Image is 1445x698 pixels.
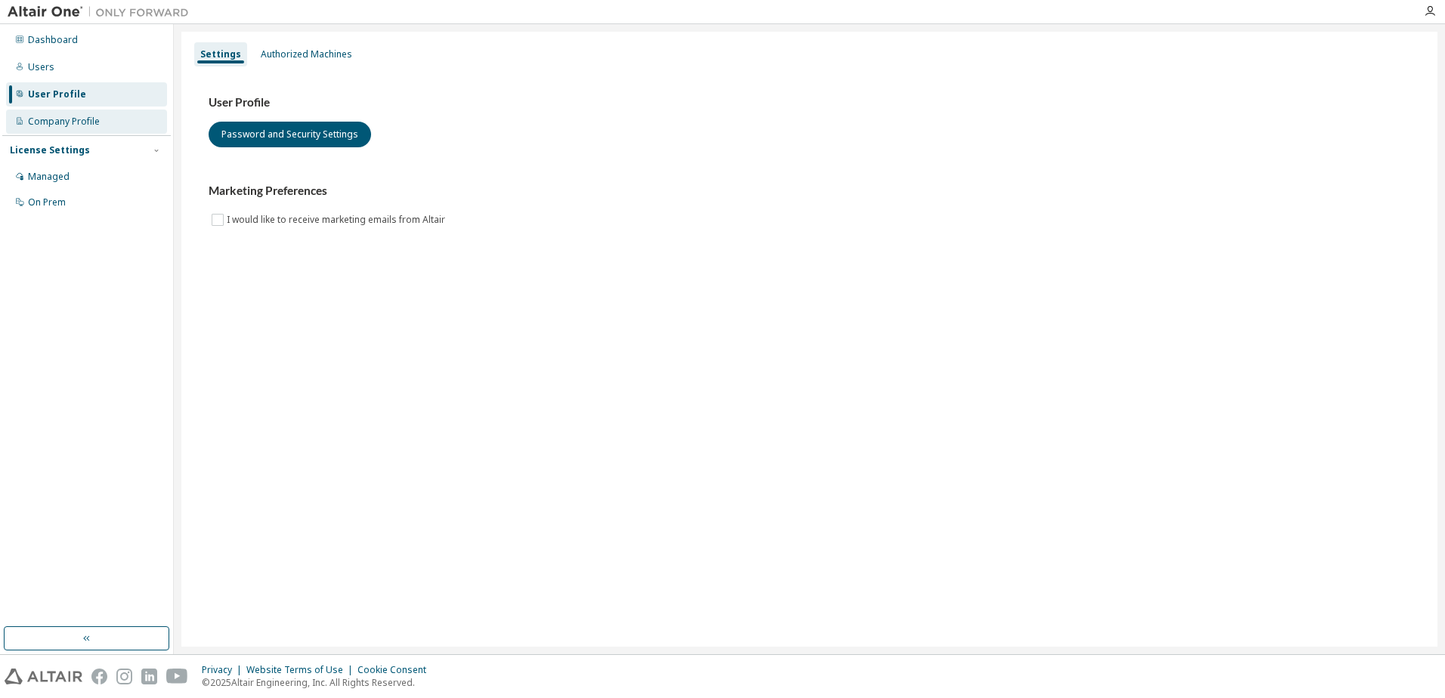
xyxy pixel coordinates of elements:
div: License Settings [10,144,90,156]
img: youtube.svg [166,669,188,684]
div: On Prem [28,196,66,208]
div: Website Terms of Use [246,664,357,676]
img: Altair One [8,5,196,20]
div: Settings [200,48,241,60]
img: instagram.svg [116,669,132,684]
img: altair_logo.svg [5,669,82,684]
div: User Profile [28,88,86,100]
button: Password and Security Settings [209,122,371,147]
div: Authorized Machines [261,48,352,60]
div: Privacy [202,664,246,676]
img: linkedin.svg [141,669,157,684]
h3: User Profile [209,95,1410,110]
div: Managed [28,171,70,183]
div: Dashboard [28,34,78,46]
h3: Marketing Preferences [209,184,1410,199]
div: Cookie Consent [357,664,435,676]
label: I would like to receive marketing emails from Altair [227,211,448,229]
div: Users [28,61,54,73]
img: facebook.svg [91,669,107,684]
div: Company Profile [28,116,100,128]
p: © 2025 Altair Engineering, Inc. All Rights Reserved. [202,676,435,689]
